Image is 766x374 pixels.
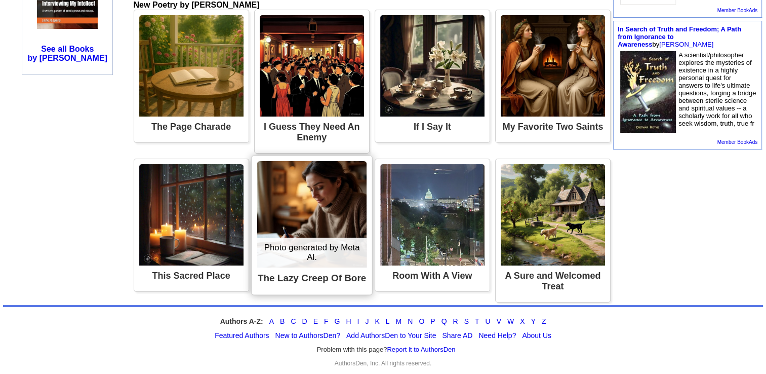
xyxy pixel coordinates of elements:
[522,331,551,340] a: About Us
[485,317,490,325] a: U
[507,317,514,325] a: W
[501,266,605,297] div: A Sure and Welcomed Treat
[365,317,369,325] a: J
[3,360,763,367] div: AuthorsDen, Inc. All rights reserved.
[324,317,329,325] a: F
[317,346,456,354] font: Problem with this page?
[542,317,546,325] a: Z
[501,164,605,266] img: Poem Image
[280,317,285,325] a: B
[620,51,676,132] img: 744.jpg
[475,317,479,325] a: T
[139,266,244,286] div: This Sacred Place
[618,25,741,48] a: In Search of Truth and Freedom; A Path from Ignorance to Awareness
[441,317,447,325] a: Q
[396,317,402,325] a: M
[346,331,436,340] a: Add AuthorsDen to Your Site
[139,117,244,137] div: The Page Charade
[313,317,318,325] a: E
[275,331,340,340] a: New to AuthorsDen?
[357,317,359,325] a: I
[139,15,244,117] img: Poem Image
[380,266,485,286] div: Room With A View
[380,15,485,137] a: Poem Image If I Say It
[386,317,390,325] a: L
[453,317,458,325] a: R
[260,15,364,148] a: Poem Image I Guess They Need An Enemy
[442,331,472,340] a: Share AD
[334,317,340,325] a: G
[464,317,469,325] a: S
[478,331,516,340] a: Need Help?
[139,164,244,286] a: Poem Image This Sacred Place
[28,45,107,62] a: See all Booksby [PERSON_NAME]
[501,117,605,137] div: My Favorite Two Saints
[380,164,485,286] a: Poem Image Room With A View
[257,161,366,268] img: Poem Image
[139,15,244,137] a: Poem Image The Page Charade
[419,317,424,325] a: O
[497,317,501,325] a: V
[346,317,351,325] a: H
[220,317,263,325] strong: Authors A-Z:
[501,15,605,117] img: Poem Image
[520,317,525,325] a: X
[408,317,413,325] a: N
[380,117,485,137] div: If I Say It
[257,268,366,289] div: The Lazy Creep Of Bore
[260,15,364,117] img: Poem Image
[257,161,366,289] a: Poem Image Photo generated by Meta Al. The Lazy Creep Of Bore
[380,164,485,266] img: Poem Image
[28,45,107,62] b: See all Books by [PERSON_NAME]
[501,15,605,137] a: Poem Image My Favorite Two Saints
[257,238,366,268] div: Photo generated by Meta Al.
[717,139,757,145] a: Member BookAds
[387,346,455,353] a: Report it to AuthorsDen
[501,164,605,297] a: Poem Image A Sure and Welcomed Treat
[531,317,536,325] a: Y
[134,1,260,9] b: New Poetry by [PERSON_NAME]
[618,25,741,48] font: by
[717,8,757,13] a: Member BookAds
[659,41,713,48] a: [PERSON_NAME]
[302,317,307,325] a: D
[139,164,244,266] img: Poem Image
[380,15,485,117] img: Poem Image
[215,331,269,340] a: Featured Authors
[678,51,756,127] font: A scientist/philosopher explores the mysteries of existence in a highly personal quest for answer...
[269,317,274,325] a: A
[291,317,296,325] a: C
[260,117,364,148] div: I Guess They Need An Enemy
[430,317,435,325] a: P
[375,317,379,325] a: K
